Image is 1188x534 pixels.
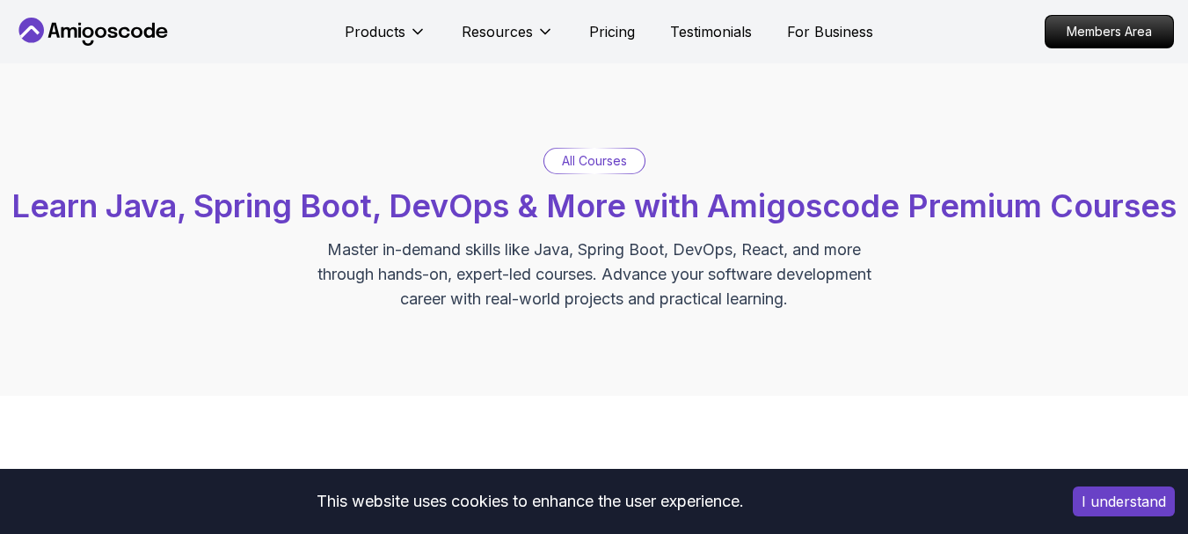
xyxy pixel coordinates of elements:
a: Members Area [1045,15,1174,48]
button: Accept cookies [1073,486,1175,516]
a: Pricing [589,21,635,42]
button: Products [345,21,426,56]
button: Resources [462,21,554,56]
p: Master in-demand skills like Java, Spring Boot, DevOps, React, and more through hands-on, expert-... [299,238,890,311]
a: For Business [787,21,873,42]
p: Members Area [1046,16,1173,48]
p: Products [345,21,405,42]
p: Resources [462,21,533,42]
a: Testimonials [670,21,752,42]
div: This website uses cookies to enhance the user experience. [13,482,1046,521]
